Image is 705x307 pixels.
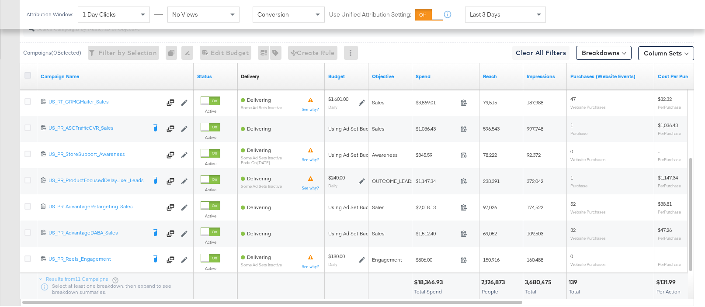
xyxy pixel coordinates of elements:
div: 2,126,873 [481,278,507,286]
div: $1,601.00 [328,96,348,103]
sub: Per Purchase [658,104,681,110]
div: US_RT_CRMGMailer_Sales [49,98,161,105]
sub: Website Purchases [570,104,606,110]
sub: Per Purchase [658,262,681,267]
a: US_PR_AdvantageRetargeting_Sales [49,203,161,212]
span: 997,748 [527,125,543,132]
span: Conversion [257,10,289,18]
span: $2,018.13 [416,204,457,210]
div: US_PR_StoreSupport_Awareness [49,151,161,158]
a: US_PR_StoreSupport_Awareness [49,151,161,159]
span: OUTCOME_LEADS [372,178,414,184]
div: Delivery [241,73,259,80]
span: $1,147.34 [416,178,457,184]
span: 69,052 [483,230,497,237]
sub: Per Purchase [658,157,681,162]
button: Column Sets [638,46,694,60]
button: Breakdowns [576,46,632,60]
div: US_PR_Reels_Engagement [49,255,146,262]
span: 32 [570,227,576,233]
sub: Per Purchase [658,131,681,136]
span: People [482,288,498,295]
span: 0 [570,253,573,259]
span: 78,222 [483,152,497,158]
label: Active [201,161,220,166]
span: Awareness [372,152,398,158]
div: US_PR_ProductFocusedDelay...ixel_Leads [49,177,146,184]
label: Active [201,213,220,219]
div: Campaigns ( 0 Selected) [23,49,81,57]
sub: Some Ad Sets Inactive [241,155,282,160]
span: Sales [372,99,385,106]
span: 174,522 [527,204,543,210]
a: US_PR_AdvantageDABA_Sales [49,229,146,238]
span: $47.26 [658,227,672,233]
sub: Per Purchase [658,183,681,188]
label: Active [201,266,220,271]
sub: Some Ad Sets Inactive [241,105,282,110]
span: $82.32 [658,96,672,102]
span: Per Action [656,288,681,295]
div: $240.00 [328,174,345,181]
span: $1,512.40 [416,230,457,237]
div: US_PR_ASCTrafficCVR_Sales [49,124,146,131]
a: US_PR_ProductFocusedDelay...ixel_Leads [49,177,146,186]
div: Attribution Window: [26,11,73,17]
span: Delivering [247,230,271,237]
sub: Some Ad Sets Inactive [241,184,282,189]
div: US_PR_AdvantageDABA_Sales [49,229,146,236]
span: 79,515 [483,99,497,106]
a: US_PR_ASCTrafficCVR_Sales [49,124,146,133]
sub: Daily [328,104,337,110]
span: 92,372 [527,152,541,158]
sub: Website Purchases [570,157,606,162]
a: Your campaign name. [41,73,190,80]
sub: Daily [328,262,337,267]
span: Delivering [247,175,271,182]
span: $806.00 [416,256,457,263]
a: Shows the current state of your Ad Campaign. [197,73,234,80]
sub: Per Purchase [658,209,681,214]
sub: ends on [DATE] [241,160,282,165]
button: Clear All Filters [512,46,570,60]
span: Total [569,288,580,295]
span: - [658,148,660,155]
span: - [658,253,660,259]
span: $1,147.34 [658,174,678,181]
span: Last 3 Days [470,10,500,18]
span: 52 [570,200,576,207]
div: Using Ad Set Budget [328,125,377,132]
span: $1,036.43 [416,125,457,132]
span: $38.81 [658,200,672,207]
span: Sales [372,204,385,210]
span: 47 [570,96,576,102]
sub: Website Purchases [570,262,606,267]
div: US_PR_AdvantageRetargeting_Sales [49,203,161,210]
sub: Purchase [570,183,587,188]
sub: Website Purchases [570,209,606,214]
span: 97,026 [483,204,497,210]
span: 160,488 [527,256,543,263]
a: The number of times your ad was served. On mobile apps an ad is counted as served the first time ... [527,73,563,80]
div: 0 [166,46,181,60]
sub: Daily [328,183,337,188]
span: Delivering [247,97,271,103]
div: 139 [569,278,580,286]
span: No Views [172,10,198,18]
div: Using Ad Set Budget [328,230,377,237]
span: $345.59 [416,152,457,158]
a: US_PR_Reels_Engagement [49,255,146,264]
span: Engagement [372,256,402,263]
div: $180.00 [328,253,345,260]
label: Active [201,239,220,245]
a: The number of people your ad was served to. [483,73,520,80]
sub: Website Purchases [570,235,606,241]
span: Delivering [247,204,271,210]
a: Reflects the ability of your Ad Campaign to achieve delivery based on ad states, schedule and bud... [241,73,259,80]
span: 1 [570,122,573,128]
span: Total Spend [414,288,442,295]
label: Active [201,187,220,193]
span: 150,916 [483,256,500,263]
sub: Per Purchase [658,235,681,241]
span: Sales [372,230,385,237]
